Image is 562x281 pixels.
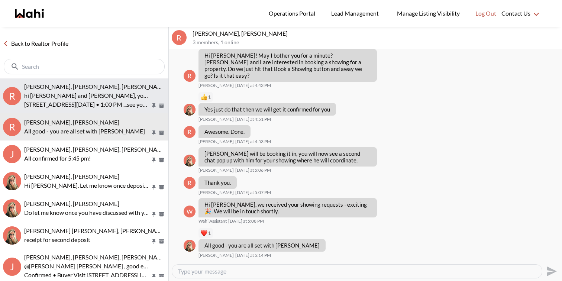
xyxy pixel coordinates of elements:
div: R [184,177,196,189]
div: R [172,30,187,45]
span: [PERSON_NAME], [PERSON_NAME] [24,119,119,126]
button: Archive [158,184,165,190]
span: [PERSON_NAME] [198,190,234,196]
p: Thank you. [204,179,231,186]
button: Archive [158,130,165,136]
span: [PERSON_NAME], [PERSON_NAME], [PERSON_NAME], [PERSON_NAME], [PERSON_NAME] [24,146,265,153]
time: 2025-09-01T21:14:41.825Z [235,252,271,258]
div: J [3,258,21,276]
div: R [184,70,196,82]
textarea: Type your message [178,268,536,275]
span: [PERSON_NAME], [PERSON_NAME], [PERSON_NAME] [24,253,168,261]
button: Pin [151,211,157,217]
button: Pin [151,130,157,136]
span: 1 [208,230,211,236]
div: Barbara Funt [184,155,196,167]
span: [PERSON_NAME], [PERSON_NAME] [24,200,119,207]
a: Wahi homepage [15,9,44,18]
img: D [3,172,21,190]
p: Yes just do that then we will get it confirmed for you [204,106,330,113]
div: Jeremy Tod, Barbara [3,226,21,245]
span: 1 [208,94,211,100]
button: Pin [151,103,157,109]
div: W [184,206,196,217]
span: [PERSON_NAME] [198,83,234,88]
img: B [3,199,21,217]
div: Barbara Funt [184,240,196,252]
div: R [184,126,196,138]
span: Lead Management [331,9,381,18]
span: [PERSON_NAME], [PERSON_NAME], [PERSON_NAME] [24,83,168,90]
span: [PERSON_NAME] [198,252,234,258]
div: Reaction list [198,91,339,103]
time: 2025-09-01T20:43:35.371Z [235,83,271,88]
p: Confirmed • Buyer Visit [STREET_ADDRESS] [DATE] • 11:00 AM See you then …. Thanks [24,271,151,280]
img: B [184,104,196,116]
span: [PERSON_NAME], [PERSON_NAME] [24,173,119,180]
p: hi [PERSON_NAME] and [PERSON_NAME], your showing request for [DATE] is confirmed. [24,91,151,100]
div: R [3,87,21,105]
img: J [3,226,21,245]
button: Pin [151,184,157,190]
p: [PERSON_NAME], [PERSON_NAME] [193,30,559,37]
span: Operations Portal [269,9,318,18]
span: [PERSON_NAME] [PERSON_NAME], [PERSON_NAME] [24,227,167,234]
p: [STREET_ADDRESS][DATE] • 1:00 PM ...see you [DATE]. Thanks [24,100,151,109]
div: BEVERLY null, Barbara [3,199,21,217]
span: Manage Listing Visibility [395,9,462,18]
p: [PERSON_NAME] will be booking it in, you will now see a second chat pop up with him for your show... [204,150,371,164]
button: Pin [151,157,157,163]
p: Hi [PERSON_NAME]. Let me know once deposit is completed [24,181,151,190]
div: R [3,118,21,136]
p: Hi [PERSON_NAME]! May I bother you for a minute? [PERSON_NAME] and I are interested in booking a ... [204,52,371,79]
p: receipt for second deposit [24,235,151,244]
button: Archive [158,211,165,217]
button: Archive [158,273,165,280]
span: [PERSON_NAME] [198,167,234,173]
p: Do let me know once you have discussed with your husband - we are happy to keep the agreement sho... [24,208,151,217]
p: Hi [PERSON_NAME], we received your showing requests - exciting . We will be in touch shortly. [204,201,371,214]
button: Pin [151,238,157,245]
span: Log Out [475,9,496,18]
p: 3 members , 1 online [193,39,559,46]
time: 2025-09-01T20:53:14.486Z [235,139,271,145]
p: All confirmed for 5:45 pm! [24,154,151,163]
input: Search [22,63,148,70]
div: Barbara Funt [184,104,196,116]
div: J [3,145,21,163]
button: Archive [158,157,165,163]
time: 2025-09-01T21:06:33.904Z [235,167,271,173]
time: 2025-09-01T20:51:31.193Z [235,116,271,122]
span: [PERSON_NAME] [198,116,234,122]
p: @[PERSON_NAME] [PERSON_NAME] , good evening This is [PERSON_NAME] here, showing agent and your sh... [24,262,151,271]
button: Pin [151,273,157,280]
span: 🎉 [204,208,211,214]
button: Reactions: love [201,230,211,236]
p: All good - you are all set with [PERSON_NAME] [204,242,320,249]
button: Archive [158,238,165,245]
img: B [184,240,196,252]
p: Awesome. Done. [204,128,245,135]
time: 2025-09-01T21:07:19.019Z [235,190,271,196]
button: Archive [158,103,165,109]
div: David Rodriguez, Barbara [3,172,21,190]
button: Reactions: like [201,94,211,100]
span: Wahi Assistant [198,218,227,224]
p: All good - you are all set with [PERSON_NAME] [24,127,151,136]
img: B [184,155,196,167]
span: [PERSON_NAME] [198,139,234,145]
button: Send [542,263,559,280]
time: 2025-09-01T21:08:03.686Z [228,218,264,224]
div: Reaction list [198,227,329,239]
